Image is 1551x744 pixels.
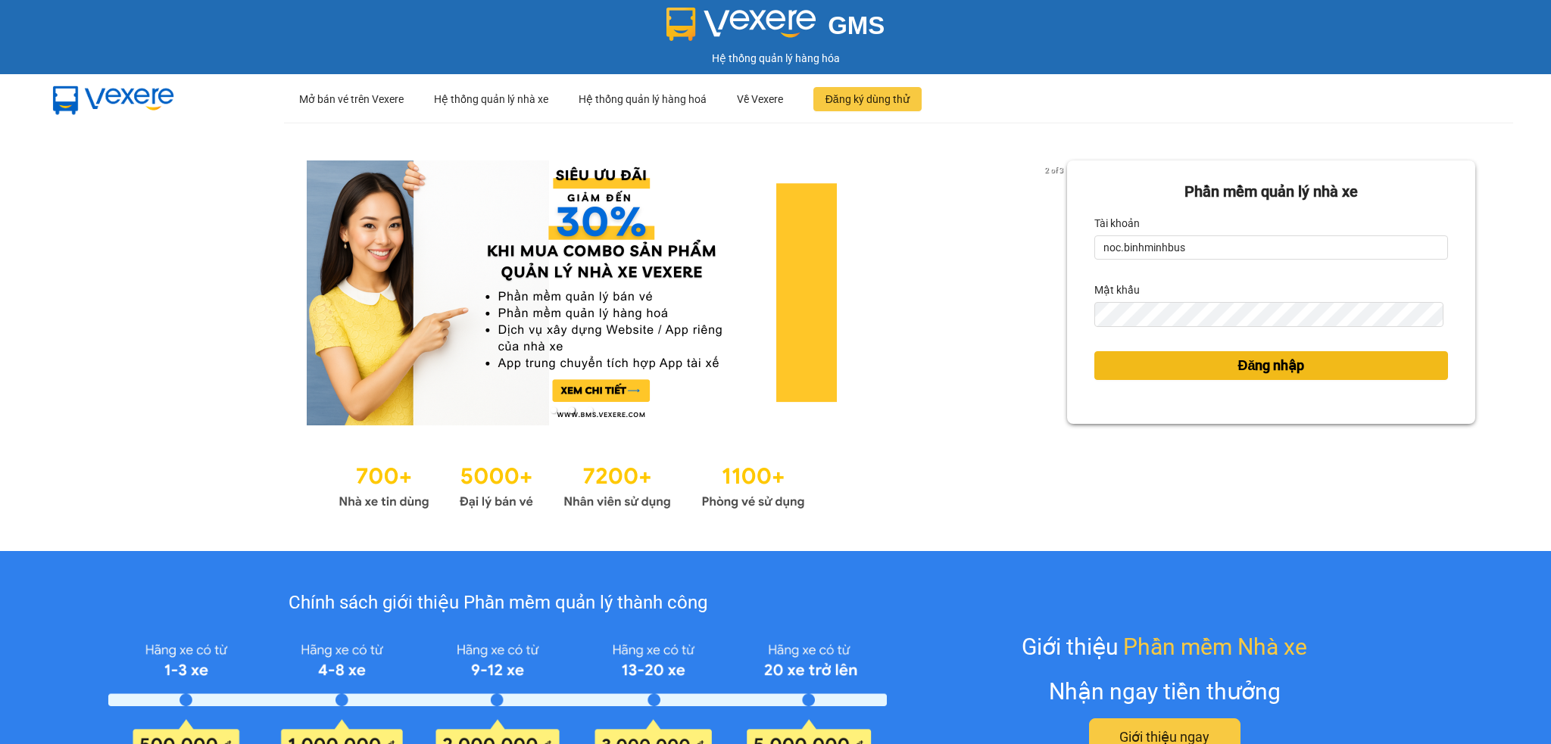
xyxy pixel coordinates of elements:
[569,407,575,413] li: slide item 2
[1094,278,1140,302] label: Mật khẩu
[666,8,816,41] img: logo 2
[299,75,404,123] div: Mở bán vé trên Vexere
[1094,351,1448,380] button: Đăng nhập
[76,160,97,425] button: previous slide / item
[339,456,805,513] img: Statistics.png
[4,50,1547,67] div: Hệ thống quản lý hàng hóa
[38,74,189,124] img: mbUUG5Q.png
[828,11,885,39] span: GMS
[1123,629,1307,665] span: Phần mềm Nhà xe
[825,91,910,107] span: Đăng ký dùng thử
[1094,180,1448,204] div: Phần mềm quản lý nhà xe
[1237,355,1304,376] span: Đăng nhập
[1046,160,1067,425] button: next slide / item
[551,407,557,413] li: slide item 1
[579,75,707,123] div: Hệ thống quản lý hàng hoá
[434,75,548,123] div: Hệ thống quản lý nhà xe
[1094,211,1140,235] label: Tài khoản
[587,407,593,413] li: slide item 3
[1094,302,1443,326] input: Mật khẩu
[813,87,922,111] button: Đăng ký dùng thử
[1049,674,1281,709] div: Nhận ngay tiền thưởng
[1022,629,1307,665] div: Giới thiệu
[1094,235,1448,260] input: Tài khoản
[1041,160,1067,180] p: 2 of 3
[108,589,886,618] div: Chính sách giới thiệu Phần mềm quản lý thành công
[737,75,783,123] div: Về Vexere
[666,23,885,35] a: GMS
